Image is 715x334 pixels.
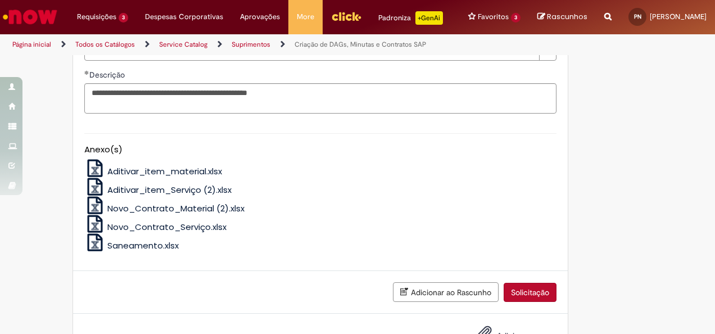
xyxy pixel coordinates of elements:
[84,240,179,251] a: Saneamento.xlsx
[107,184,232,196] span: Aditivar_item_Serviço (2).xlsx
[159,40,207,49] a: Service Catalog
[107,240,179,251] span: Saneamento.xlsx
[504,283,556,302] button: Solicitação
[107,221,227,233] span: Novo_Contrato_Serviço.xlsx
[537,12,587,22] a: Rascunhos
[378,11,443,25] div: Padroniza
[8,34,468,55] ul: Trilhas de página
[84,83,556,113] textarea: Descrição
[415,11,443,25] p: +GenAi
[84,221,227,233] a: Novo_Contrato_Serviço.xlsx
[478,11,509,22] span: Favoritos
[634,13,641,20] span: PN
[84,145,556,155] h5: Anexo(s)
[547,11,587,22] span: Rascunhos
[107,165,222,177] span: Aditivar_item_material.xlsx
[240,11,280,22] span: Aprovações
[75,40,135,49] a: Todos os Catálogos
[77,11,116,22] span: Requisições
[84,165,223,177] a: Aditivar_item_material.xlsx
[89,70,127,80] span: Descrição
[297,11,314,22] span: More
[393,282,499,302] button: Adicionar ao Rascunho
[84,184,232,196] a: Aditivar_item_Serviço (2).xlsx
[12,40,51,49] a: Página inicial
[119,13,128,22] span: 3
[295,40,426,49] a: Criação de DAGs, Minutas e Contratos SAP
[331,8,361,25] img: click_logo_yellow_360x200.png
[650,12,707,21] span: [PERSON_NAME]
[232,40,270,49] a: Suprimentos
[511,13,521,22] span: 3
[84,70,89,75] span: Obrigatório Preenchido
[1,6,59,28] img: ServiceNow
[145,11,223,22] span: Despesas Corporativas
[107,202,245,214] span: Novo_Contrato_Material (2).xlsx
[84,202,245,214] a: Novo_Contrato_Material (2).xlsx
